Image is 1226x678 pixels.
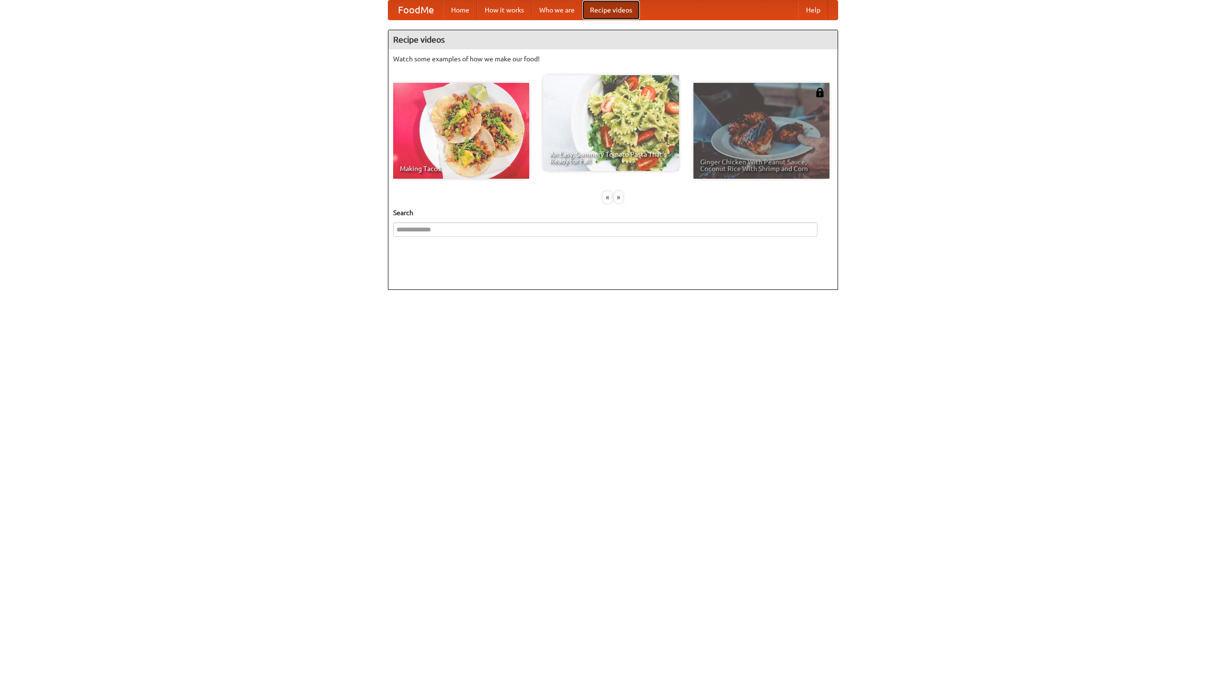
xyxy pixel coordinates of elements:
p: Watch some examples of how we make our food! [393,54,833,64]
a: Home [443,0,477,20]
a: FoodMe [388,0,443,20]
div: « [603,191,612,203]
img: 483408.png [815,88,825,97]
span: An Easy, Summery Tomato Pasta That's Ready for Fall [550,151,672,164]
a: An Easy, Summery Tomato Pasta That's Ready for Fall [543,75,679,171]
a: Who we are [532,0,582,20]
h5: Search [393,208,833,218]
div: » [614,191,623,203]
a: Recipe videos [582,0,640,20]
a: Help [798,0,828,20]
a: How it works [477,0,532,20]
span: Making Tacos [400,165,522,172]
a: Making Tacos [393,83,529,179]
h4: Recipe videos [388,30,838,49]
